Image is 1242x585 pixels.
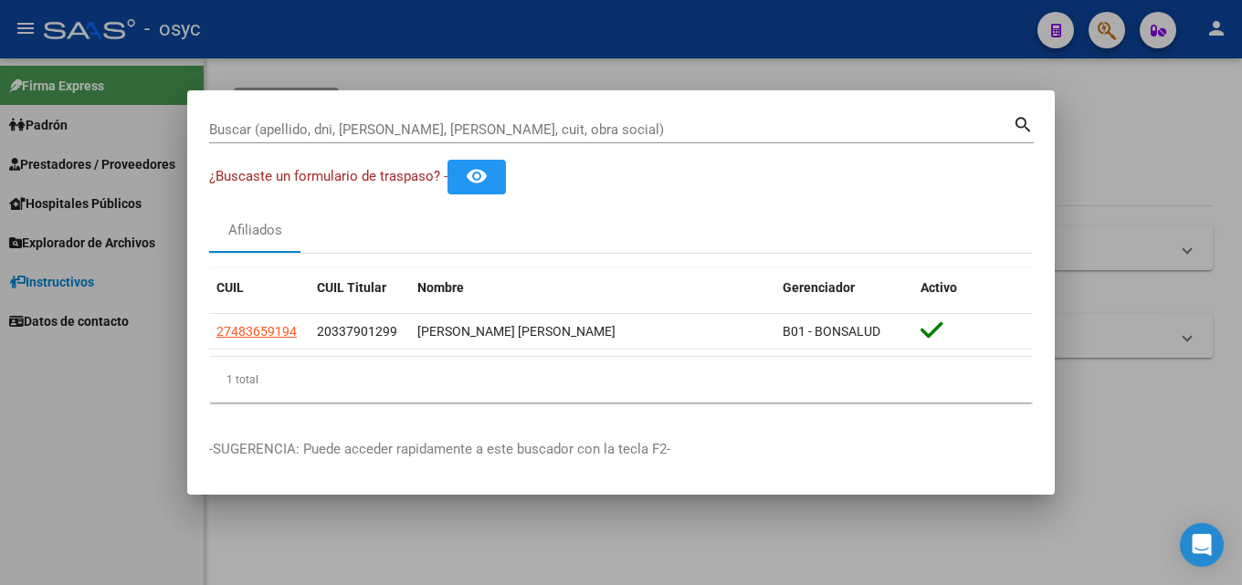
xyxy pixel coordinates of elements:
mat-icon: search [1013,112,1034,134]
datatable-header-cell: CUIL [209,268,310,308]
div: [PERSON_NAME] [PERSON_NAME] [417,321,768,342]
mat-icon: remove_red_eye [466,165,488,187]
span: ¿Buscaste un formulario de traspaso? - [209,168,447,184]
span: CUIL [216,280,244,295]
datatable-header-cell: Nombre [410,268,775,308]
datatable-header-cell: Gerenciador [775,268,913,308]
span: 27483659194 [216,324,297,339]
span: B01 - BONSALUD [783,324,880,339]
datatable-header-cell: Activo [913,268,1033,308]
p: -SUGERENCIA: Puede acceder rapidamente a este buscador con la tecla F2- [209,439,1033,460]
span: Nombre [417,280,464,295]
div: 1 total [209,357,1033,402]
span: Gerenciador [783,280,855,295]
span: Activo [921,280,957,295]
datatable-header-cell: CUIL Titular [310,268,410,308]
div: Open Intercom Messenger [1180,523,1224,567]
div: Afiliados [228,220,282,241]
span: 20337901299 [317,324,397,339]
span: CUIL Titular [317,280,386,295]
